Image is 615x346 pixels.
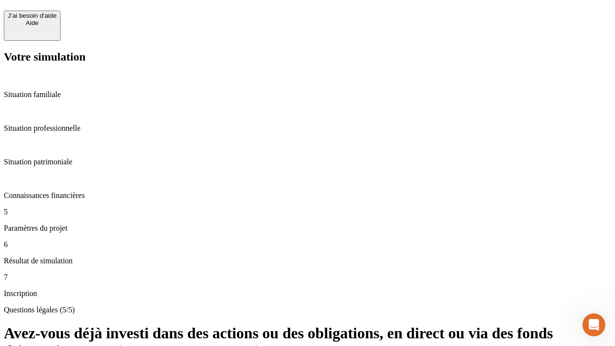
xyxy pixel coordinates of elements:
[4,158,611,166] p: Situation patrimoniale
[4,306,611,314] p: Questions légales (5/5)
[4,257,611,265] p: Résultat de simulation
[8,19,57,26] div: Aide
[4,11,61,41] button: J’ai besoin d'aideAide
[4,224,611,233] p: Paramètres du projet
[4,273,611,282] p: 7
[4,289,611,298] p: Inscription
[4,50,611,63] h2: Votre simulation
[4,208,611,216] p: 5
[4,240,611,249] p: 6
[4,191,611,200] p: Connaissances financières
[4,124,611,133] p: Situation professionnelle
[8,12,57,19] div: J’ai besoin d'aide
[4,90,611,99] p: Situation familiale
[582,313,605,336] iframe: Intercom live chat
